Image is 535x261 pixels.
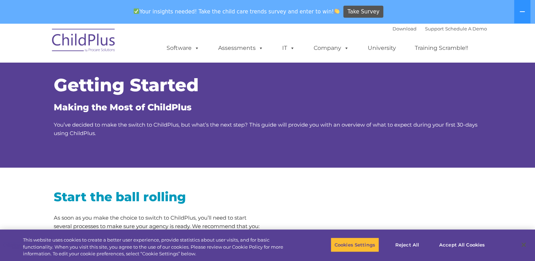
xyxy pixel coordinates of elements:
a: Support [425,26,444,31]
span: You’ve decided to make the switch to ChildPlus, but what’s the next step? This guide will provide... [54,121,477,137]
a: Schedule A Demo [445,26,487,31]
button: Reject All [385,237,429,252]
a: Take Survey [343,6,383,18]
img: ChildPlus by Procare Solutions [48,24,119,59]
button: Cookies Settings [331,237,379,252]
span: Your insights needed! Take the child care trends survey and enter to win! [131,5,343,18]
button: Accept All Cookies [435,237,489,252]
a: Download [392,26,417,31]
span: Making the Most of ChildPlus [54,102,192,112]
div: This website uses cookies to create a better user experience, provide statistics about user visit... [23,237,294,257]
h2: Start the ball rolling [54,189,262,205]
img: ✅ [134,8,139,14]
a: Software [159,41,207,55]
p: As soon as you make the choice to switch to ChildPlus, you’ll need to start several processes to ... [54,214,262,231]
a: Assessments [211,41,271,55]
a: IT [275,41,302,55]
font: | [392,26,487,31]
span: Getting Started [54,74,199,96]
button: Close [516,237,531,253]
img: 👏 [334,8,339,14]
a: University [361,41,403,55]
span: Take Survey [348,6,379,18]
a: Company [307,41,356,55]
a: Training Scramble!! [408,41,475,55]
